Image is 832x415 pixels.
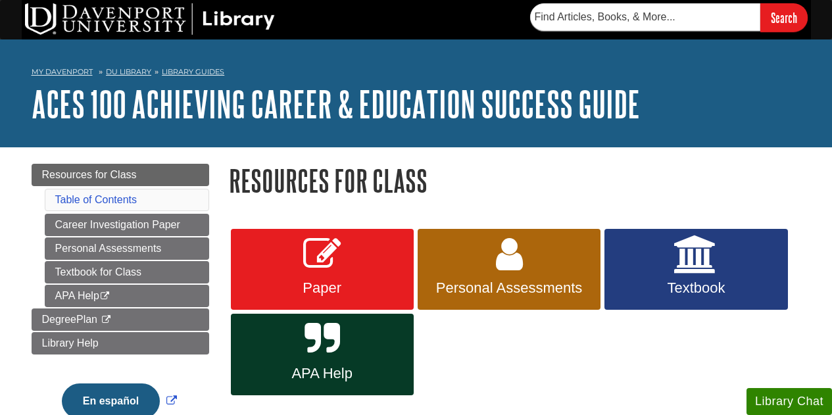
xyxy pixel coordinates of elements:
[530,3,808,32] form: Searches DU Library's articles, books, and more
[231,229,414,310] a: Paper
[428,280,591,297] span: Personal Assessments
[42,337,99,349] span: Library Help
[418,229,600,310] a: Personal Assessments
[530,3,760,31] input: Find Articles, Books, & More...
[45,214,209,236] a: Career Investigation Paper
[760,3,808,32] input: Search
[100,316,111,324] i: This link opens in a new window
[42,169,137,180] span: Resources for Class
[241,280,404,297] span: Paper
[42,314,98,325] span: DegreePlan
[614,280,777,297] span: Textbook
[604,229,787,310] a: Textbook
[32,84,640,124] a: ACES 100 Achieving Career & Education Success Guide
[231,314,414,395] a: APA Help
[32,63,801,84] nav: breadcrumb
[162,67,224,76] a: Library Guides
[45,237,209,260] a: Personal Assessments
[25,3,275,35] img: DU Library
[32,332,209,354] a: Library Help
[55,194,137,205] a: Table of Contents
[32,164,209,186] a: Resources for Class
[229,164,801,197] h1: Resources for Class
[45,261,209,283] a: Textbook for Class
[106,67,151,76] a: DU Library
[32,308,209,331] a: DegreePlan
[99,292,110,301] i: This link opens in a new window
[45,285,209,307] a: APA Help
[59,395,180,406] a: Link opens in new window
[746,388,832,415] button: Library Chat
[32,66,93,78] a: My Davenport
[241,365,404,382] span: APA Help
